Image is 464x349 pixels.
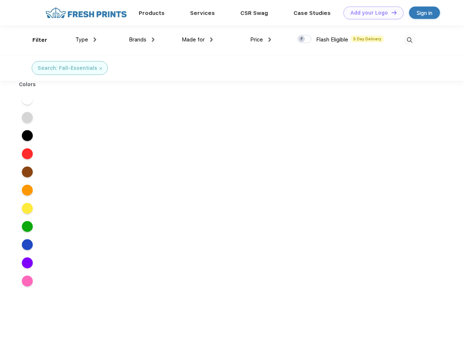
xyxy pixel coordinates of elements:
[94,37,96,42] img: dropdown.png
[75,36,88,43] span: Type
[268,37,271,42] img: dropdown.png
[316,36,348,43] span: Flash Eligible
[417,9,432,17] div: Sign in
[139,10,165,16] a: Products
[250,36,263,43] span: Price
[182,36,205,43] span: Made for
[152,37,154,42] img: dropdown.png
[351,36,384,42] span: 5 Day Delivery
[392,11,397,15] img: DT
[409,7,440,19] a: Sign in
[13,81,42,88] div: Colors
[404,34,416,46] img: desktop_search.svg
[43,7,129,19] img: fo%20logo%202.webp
[32,36,47,44] div: Filter
[38,64,97,72] div: Search: Fall-Essentials
[99,67,102,70] img: filter_cancel.svg
[210,37,213,42] img: dropdown.png
[350,10,388,16] div: Add your Logo
[129,36,146,43] span: Brands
